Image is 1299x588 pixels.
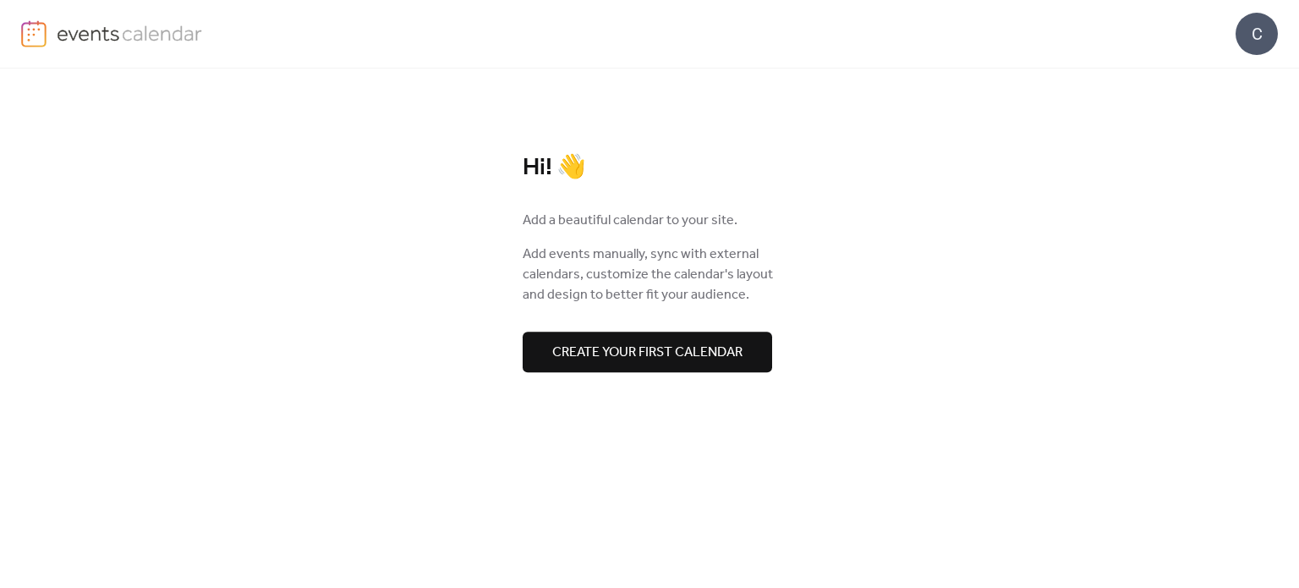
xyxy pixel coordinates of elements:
[523,153,776,183] div: Hi! 👋
[552,343,743,363] span: Create your first calendar
[1236,13,1278,55] div: C
[57,20,203,46] img: logo-type
[21,20,47,47] img: logo
[523,245,776,305] span: Add events manually, sync with external calendars, customize the calendar's layout and design to ...
[523,211,737,231] span: Add a beautiful calendar to your site.
[523,332,772,372] button: Create your first calendar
